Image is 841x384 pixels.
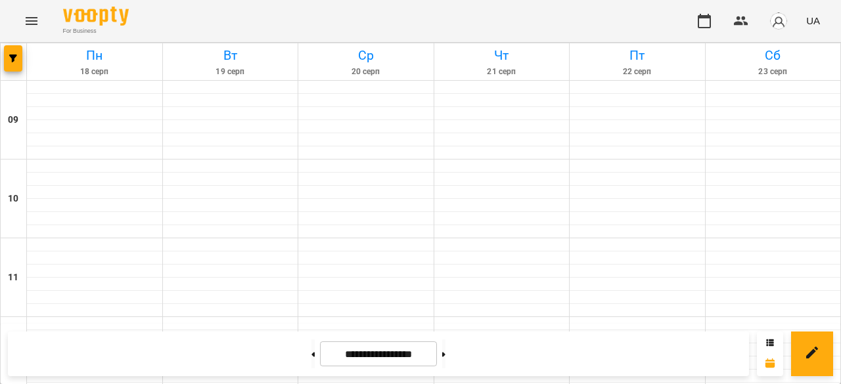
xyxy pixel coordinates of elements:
h6: 23 серп [708,66,839,78]
h6: Чт [436,45,568,66]
h6: 09 [8,113,18,127]
span: UA [806,14,820,28]
h6: Сб [708,45,839,66]
span: For Business [63,27,129,35]
img: avatar_s.png [769,12,788,30]
button: Menu [16,5,47,37]
h6: 19 серп [165,66,296,78]
h6: 10 [8,192,18,206]
button: UA [801,9,825,33]
h6: 21 серп [436,66,568,78]
h6: Пн [29,45,160,66]
h6: 18 серп [29,66,160,78]
h6: 11 [8,270,18,285]
h6: Ср [300,45,432,66]
h6: 22 серп [572,66,703,78]
h6: Пт [572,45,703,66]
h6: Вт [165,45,296,66]
h6: 20 серп [300,66,432,78]
img: Voopty Logo [63,7,129,26]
